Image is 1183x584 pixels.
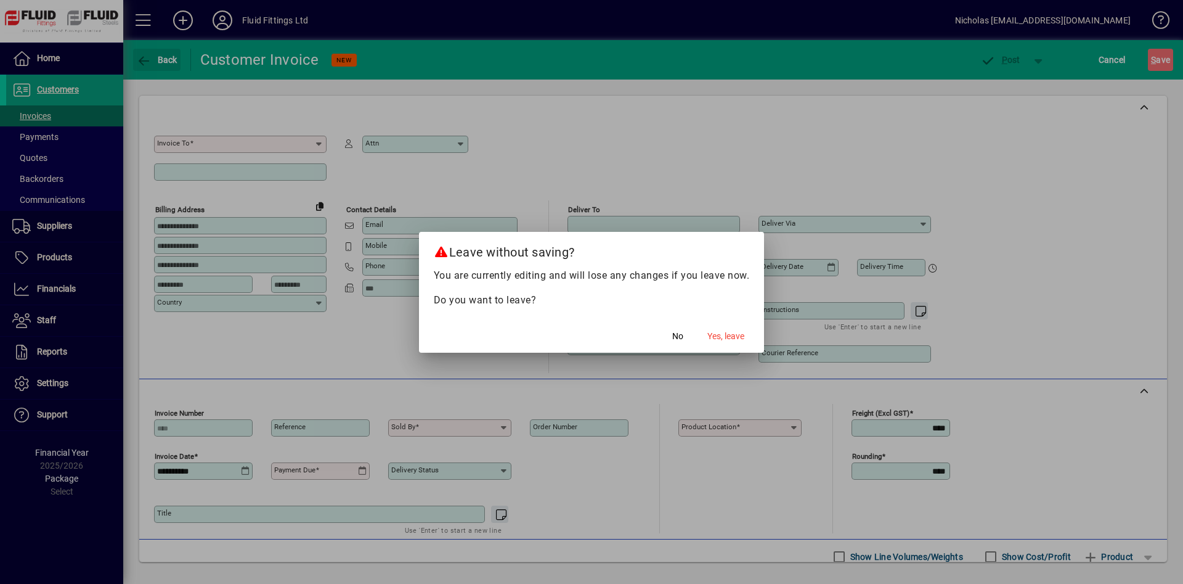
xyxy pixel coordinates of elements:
button: No [658,326,697,348]
h2: Leave without saving? [419,232,765,268]
span: Yes, leave [707,330,744,343]
p: Do you want to leave? [434,293,750,308]
span: No [672,330,683,343]
p: You are currently editing and will lose any changes if you leave now. [434,268,750,283]
button: Yes, leave [702,326,749,348]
